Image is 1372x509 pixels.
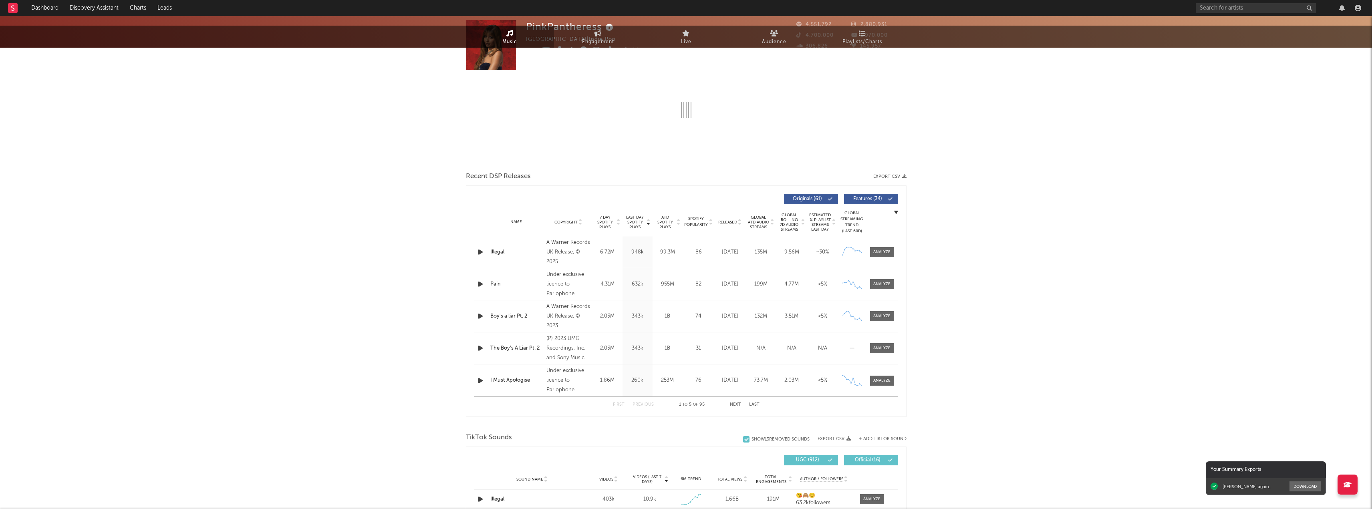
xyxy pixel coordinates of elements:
[554,26,642,48] a: Engagement
[655,280,681,288] div: 955M
[730,402,741,407] button: Next
[851,437,907,441] button: + Add TikTok Sound
[582,37,614,47] span: Engagement
[1206,461,1326,478] div: Your Summary Exports
[747,376,774,384] div: 73.7M
[844,455,898,465] button: Official(16)
[789,197,826,201] span: Originals ( 61 )
[642,26,730,48] a: Live
[717,477,742,482] span: Total Views
[655,376,681,384] div: 253M
[809,213,831,232] span: Estimated % Playlist Streams Last Day
[670,400,714,410] div: 1 5 95
[490,376,543,384] div: I Must Apologise
[655,344,681,352] div: 1B
[685,280,713,288] div: 82
[1223,484,1271,489] div: [PERSON_NAME] again..
[526,20,615,33] div: PinkPantheress
[818,437,851,441] button: Export CSV
[625,280,651,288] div: 632k
[554,220,578,225] span: Copyright
[789,458,826,463] span: UGC ( 912 )
[693,403,698,406] span: of
[717,248,743,256] div: [DATE]
[755,475,787,484] span: Total Engagements
[672,476,709,482] div: 6M Trend
[730,26,818,48] a: Audience
[809,376,836,384] div: <5%
[490,248,543,256] a: Illegal
[490,344,543,352] a: The Boy's A Liar Pt. 2
[490,495,574,503] div: Illegal
[590,495,627,503] div: 403k
[655,215,676,229] span: ATD Spotify Plays
[644,46,658,56] button: Edit
[625,312,651,320] div: 343k
[717,344,743,352] div: [DATE]
[796,500,852,506] div: 63.2k followers
[625,376,651,384] div: 260k
[594,376,621,384] div: 1.86M
[546,238,590,267] div: A Warner Records UK Release, © 2025 PinkPantheress
[594,215,616,229] span: 7 Day Spotify Plays
[747,344,774,352] div: N/A
[625,248,651,256] div: 948k
[594,344,621,352] div: 2.03M
[625,344,651,352] div: 343k
[685,248,713,256] div: 86
[809,280,836,288] div: <5%
[685,376,713,384] div: 76
[546,270,590,299] div: Under exclusive licence to Parlophone Records Limited, © 2021 PinkPantheress
[762,37,786,47] span: Audience
[683,403,687,406] span: to
[778,312,805,320] div: 3.51M
[800,477,843,482] span: Author / Followers
[502,37,517,47] span: Music
[717,280,743,288] div: [DATE]
[844,194,898,204] button: Features(34)
[778,248,805,256] div: 9.56M
[849,458,886,463] span: Official ( 16 )
[546,302,590,331] div: A Warner Records UK Release, © 2023 PinkPantheress
[613,402,625,407] button: First
[778,376,805,384] div: 2.03M
[796,493,852,499] a: 😘🙈☺️
[818,26,907,48] a: Playlists/Charts
[466,172,531,181] span: Recent DSP Releases
[718,220,737,225] span: Released
[490,312,543,320] a: Boy's a liar Pt. 2
[466,433,512,443] span: TikTok Sounds
[747,312,774,320] div: 132M
[849,197,886,201] span: Features ( 34 )
[749,402,760,407] button: Last
[784,455,838,465] button: UGC(912)
[594,280,621,288] div: 4.31M
[751,437,810,442] div: Show 13 Removed Sounds
[747,215,770,229] span: Global ATD Audio Streams
[778,213,800,232] span: Global Rolling 7D Audio Streams
[625,215,646,229] span: Last Day Spotify Plays
[747,248,774,256] div: 135M
[633,402,654,407] button: Previous
[842,37,882,47] span: Playlists/Charts
[546,366,590,395] div: Under exclusive licence to Parlophone Records Limited, © 2021 PinkPantheress
[631,475,663,484] span: Videos (last 7 days)
[809,248,836,256] div: ~ 30 %
[655,248,681,256] div: 99.3M
[684,216,708,228] span: Spotify Popularity
[717,312,743,320] div: [DATE]
[796,493,815,498] strong: 😘🙈☺️
[516,477,543,482] span: Sound Name
[490,219,543,225] div: Name
[851,22,887,27] span: 2,880,931
[713,495,751,503] div: 1.66B
[778,344,805,352] div: N/A
[681,37,691,47] span: Live
[685,344,713,352] div: 31
[599,477,613,482] span: Videos
[685,312,713,320] div: 74
[643,495,656,503] div: 10.9k
[873,174,907,179] button: Export CSV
